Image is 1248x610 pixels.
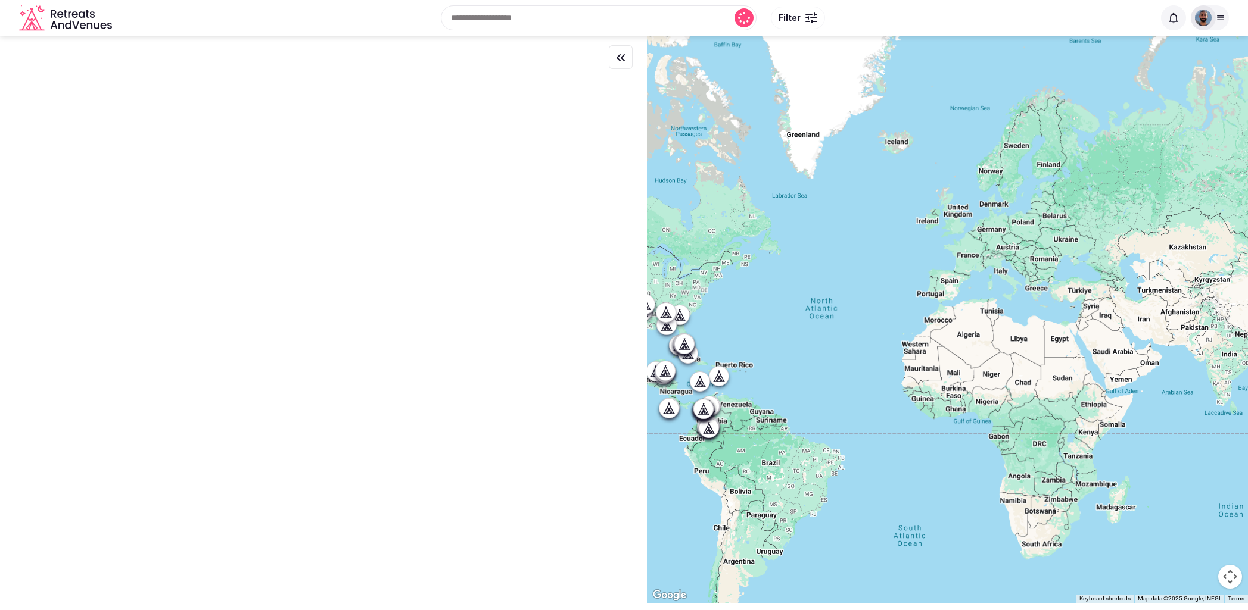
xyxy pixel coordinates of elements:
[650,587,689,603] img: Google
[779,12,801,24] span: Filter
[1228,595,1244,602] a: Terms (opens in new tab)
[1195,10,1212,26] img: oliver.kattan
[650,587,689,603] a: Open this area in Google Maps (opens a new window)
[771,7,825,29] button: Filter
[1218,565,1242,589] button: Map camera controls
[1138,595,1221,602] span: Map data ©2025 Google, INEGI
[19,5,114,32] a: Visit the homepage
[19,5,114,32] svg: Retreats and Venues company logo
[1079,595,1131,603] button: Keyboard shortcuts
